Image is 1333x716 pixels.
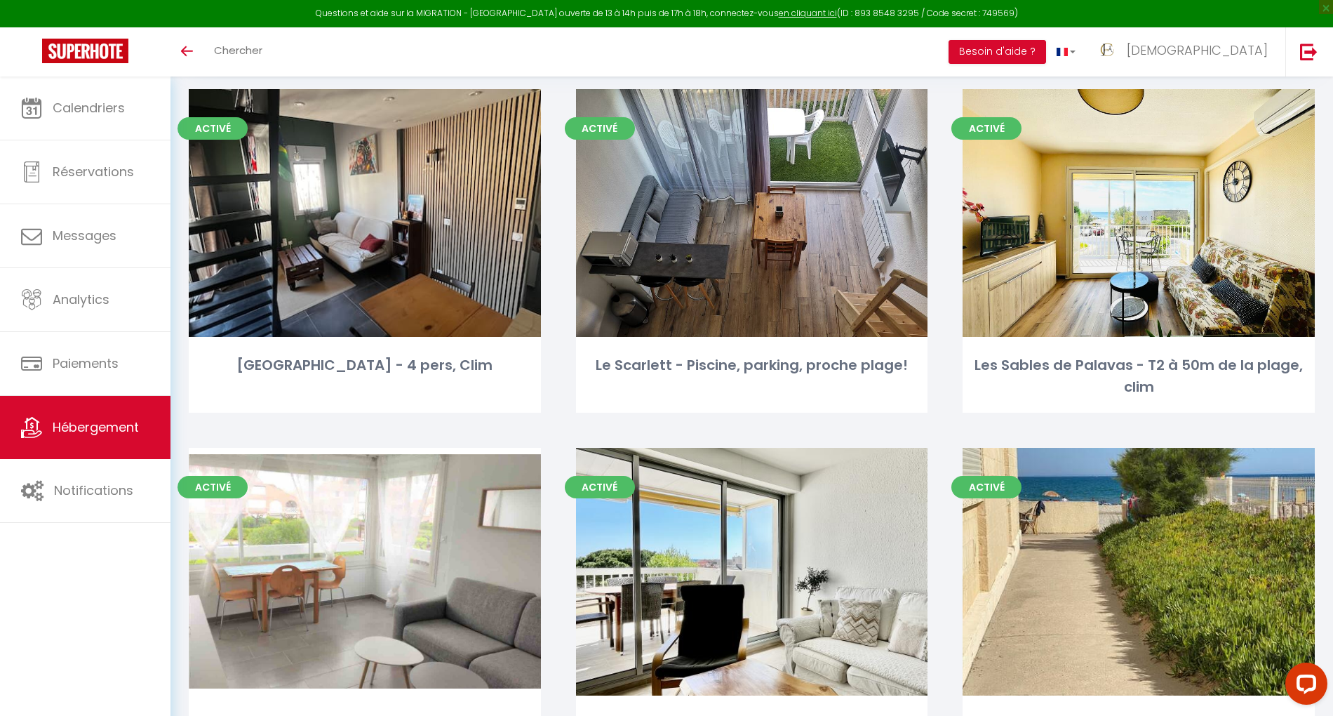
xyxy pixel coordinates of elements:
[1274,657,1333,716] iframe: LiveChat chat widget
[323,199,407,227] a: Editer
[709,199,793,227] a: Editer
[1097,40,1118,61] img: ...
[709,557,793,585] a: Editer
[323,557,407,585] a: Editer
[53,227,116,244] span: Messages
[214,43,262,58] span: Chercher
[53,291,109,308] span: Analytics
[963,354,1315,399] div: Les Sables de Palavas - T2 à 50m de la plage, clim
[177,476,248,498] span: Activé
[53,163,134,180] span: Réservations
[203,27,273,77] a: Chercher
[1300,43,1318,60] img: logout
[177,117,248,140] span: Activé
[1097,199,1181,227] a: Editer
[951,476,1021,498] span: Activé
[576,354,928,376] div: Le Scarlett - Piscine, parking, proche plage!
[42,39,128,63] img: Super Booking
[1127,41,1268,59] span: [DEMOGRAPHIC_DATA]
[53,354,119,372] span: Paiements
[54,482,133,499] span: Notifications
[949,40,1046,64] button: Besoin d'aide ?
[53,99,125,117] span: Calendriers
[779,7,837,19] a: en cliquant ici
[1086,27,1285,77] a: ... [DEMOGRAPHIC_DATA]
[189,354,541,376] div: [GEOGRAPHIC_DATA] - 4 pers, Clim
[565,117,635,140] span: Activé
[951,117,1021,140] span: Activé
[1097,557,1181,585] a: Editer
[53,418,139,436] span: Hébergement
[565,476,635,498] span: Activé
